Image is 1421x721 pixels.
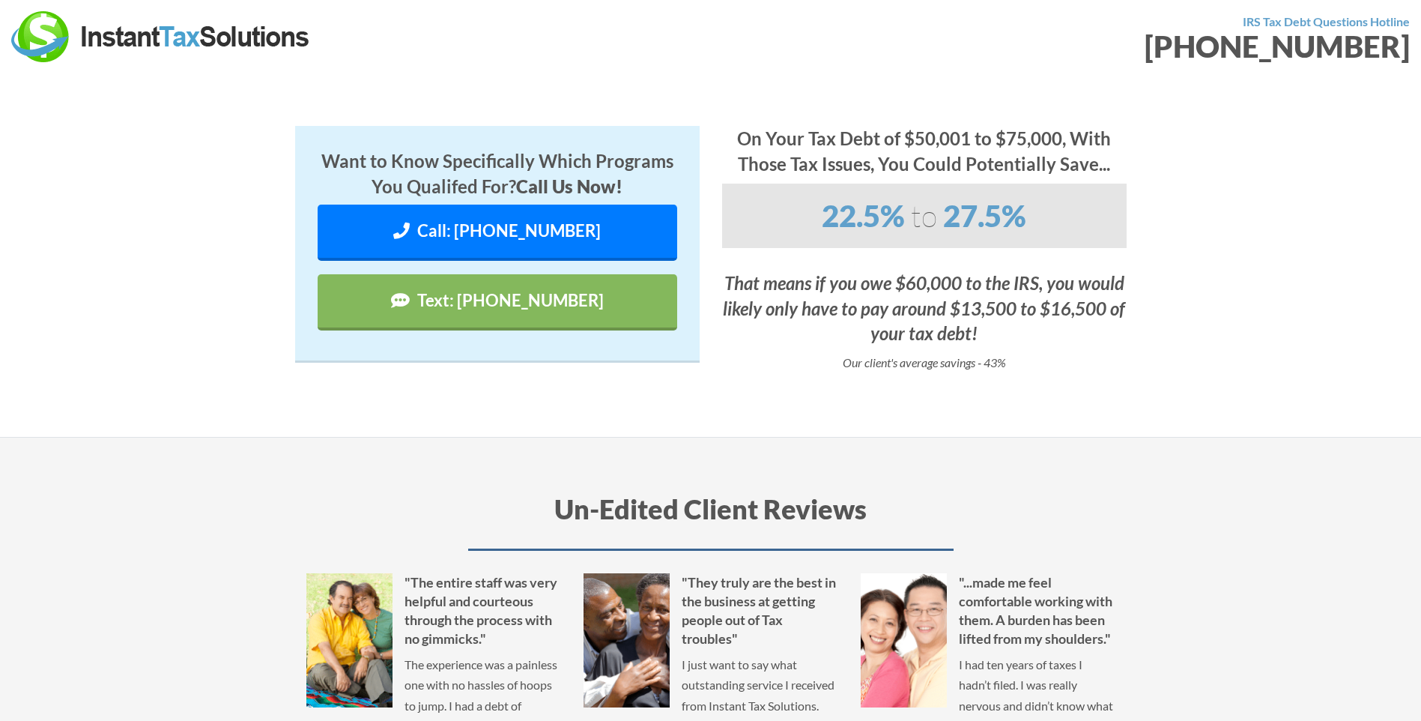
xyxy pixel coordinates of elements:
[722,271,1127,346] h4: That means if you owe $60,000 to the IRS, you would likely only have to pay around $13,500 to $16...
[306,490,1115,550] h3: Un-Edited Client Reviews
[1243,14,1410,28] strong: IRS Tax Debt Questions Hotline
[861,573,947,708] img: Aaron F.
[318,205,677,261] a: Call: [PHONE_NUMBER]
[584,573,670,708] img: Kurtis and Jennifer S.
[584,573,838,649] h5: "They truly are the best in the business at getting people out of Tax troubles"
[722,31,1411,61] div: [PHONE_NUMBER]
[943,198,1026,234] span: 27.5%
[822,198,905,234] span: 22.5%
[911,197,937,234] span: to
[722,126,1127,176] h4: On Your Tax Debt of $50,001 to $75,000, With Those Tax Issues, You Could Potentially Save...
[861,573,1115,649] h5: "...made me feel comfortable working with them. A burden has been lifted from my shoulders."
[318,148,677,199] h4: Want to Know Specifically Which Programs You Qualifed For?
[318,274,677,331] a: Text: [PHONE_NUMBER]
[11,28,311,42] a: Instant Tax Solutions Logo
[516,175,622,197] strong: Call Us Now!
[843,355,1006,369] i: Our client's average savings - 43%
[306,573,561,649] h5: "The entire staff was very helpful and courteous through the process with no gimmicks."
[11,11,311,62] img: Instant Tax Solutions Logo
[306,573,393,708] img: Linda C.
